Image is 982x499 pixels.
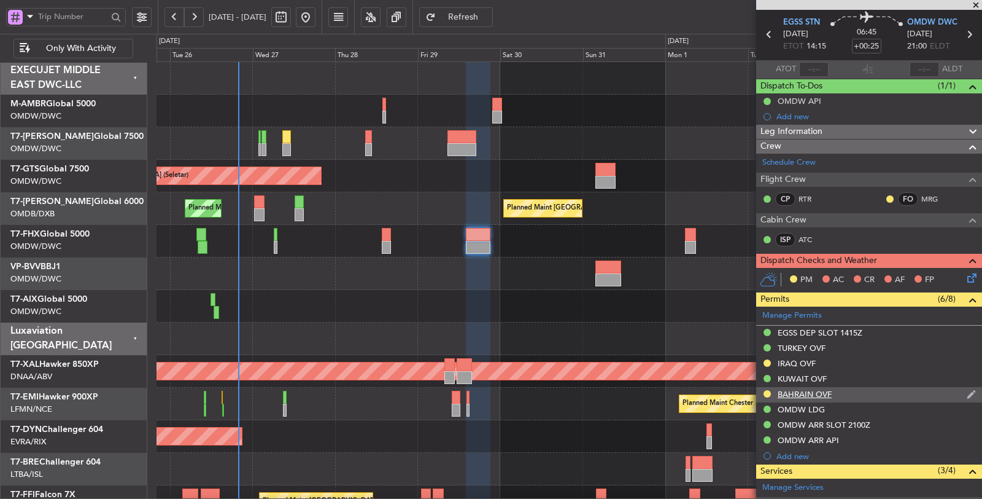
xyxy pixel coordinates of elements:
[799,62,829,77] input: --:--
[776,111,976,122] div: Add new
[10,208,55,219] a: OMDB/DXB
[930,41,949,53] span: ELDT
[760,213,806,227] span: Cabin Crew
[778,389,832,399] div: BAHRAIN OVF
[10,262,61,271] a: VP-BVVBBJ1
[10,132,94,141] span: T7-[PERSON_NAME]
[938,79,956,92] span: (1/1)
[800,274,813,286] span: PM
[10,273,61,285] a: OMDW/DWC
[14,39,133,58] button: Only With Activity
[925,274,934,286] span: FP
[507,199,712,218] div: Planned Maint [GEOGRAPHIC_DATA] ([GEOGRAPHIC_DATA] Intl)
[253,48,336,63] div: Wed 27
[188,199,393,218] div: Planned Maint [GEOGRAPHIC_DATA] ([GEOGRAPHIC_DATA] Intl)
[682,395,753,413] div: Planned Maint Chester
[760,125,822,139] span: Leg Information
[10,262,41,271] span: VP-BVV
[942,63,962,76] span: ALDT
[938,293,956,305] span: (6/8)
[798,194,826,205] a: RTR
[10,490,35,499] span: T7-FFI
[762,157,816,169] a: Schedule Crew
[10,143,61,154] a: OMDW/DWC
[438,13,489,22] span: Refresh
[418,48,501,63] div: Fri 29
[10,371,52,382] a: DNAA/ABV
[10,425,42,434] span: T7-DYN
[783,41,803,53] span: ETOT
[10,458,101,466] a: T7-BREChallenger 604
[775,233,795,246] div: ISP
[760,139,781,154] span: Crew
[898,192,918,206] div: FO
[783,17,820,29] span: EGSS STN
[783,28,808,41] span: [DATE]
[10,176,61,187] a: OMDW/DWC
[907,28,932,41] span: [DATE]
[778,358,816,369] div: IRAQ OVF
[907,41,927,53] span: 21:00
[778,435,839,446] div: OMDW ARR API
[10,165,39,173] span: T7-GTS
[10,295,37,304] span: T7-AIX
[760,79,822,93] span: Dispatch To-Dos
[10,230,90,238] a: T7-FHXGlobal 5000
[10,306,61,317] a: OMDW/DWC
[921,194,949,205] a: MRG
[10,436,46,447] a: EVRA/RIX
[10,132,144,141] a: T7-[PERSON_NAME]Global 7500
[10,100,46,108] span: M-AMBR
[857,26,876,39] span: 06:45
[938,464,956,477] span: (3/4)
[806,41,826,53] span: 14:15
[10,295,87,304] a: T7-AIXGlobal 5000
[778,374,827,384] div: KUWAIT OVF
[10,230,40,238] span: T7-FHX
[10,360,39,369] span: T7-XAL
[668,36,689,47] div: [DATE]
[10,393,98,401] a: T7-EMIHawker 900XP
[10,241,61,252] a: OMDW/DWC
[760,254,877,268] span: Dispatch Checks and Weather
[10,404,52,415] a: LFMN/NCE
[762,310,822,322] a: Manage Permits
[10,197,94,206] span: T7-[PERSON_NAME]
[159,36,180,47] div: [DATE]
[33,44,129,53] span: Only With Activity
[775,192,795,206] div: CP
[10,425,103,434] a: T7-DYNChallenger 604
[778,343,825,353] div: TURKEY OVF
[10,458,39,466] span: T7-BRE
[419,7,493,27] button: Refresh
[500,48,583,63] div: Sat 30
[776,63,796,76] span: ATOT
[10,360,99,369] a: T7-XALHawker 850XP
[760,465,792,479] span: Services
[170,48,253,63] div: Tue 26
[760,173,806,187] span: Flight Crew
[10,165,89,173] a: T7-GTSGlobal 7500
[778,96,821,106] div: OMDW API
[10,393,39,401] span: T7-EMI
[583,48,666,63] div: Sun 31
[748,48,831,63] div: Tue 2
[776,451,976,462] div: Add new
[760,293,789,307] span: Permits
[10,469,43,480] a: LTBA/ISL
[38,7,107,26] input: Trip Number
[967,389,976,400] img: edit
[798,234,826,245] a: ATC
[778,328,862,338] div: EGSS DEP SLOT 1415Z
[209,12,266,23] span: [DATE] - [DATE]
[895,274,905,286] span: AF
[10,197,144,206] a: T7-[PERSON_NAME]Global 6000
[10,111,61,122] a: OMDW/DWC
[833,274,844,286] span: AC
[10,100,96,108] a: M-AMBRGlobal 5000
[907,17,957,29] span: OMDW DWC
[864,274,875,286] span: CR
[335,48,418,63] div: Thu 28
[665,48,748,63] div: Mon 1
[10,490,75,499] a: T7-FFIFalcon 7X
